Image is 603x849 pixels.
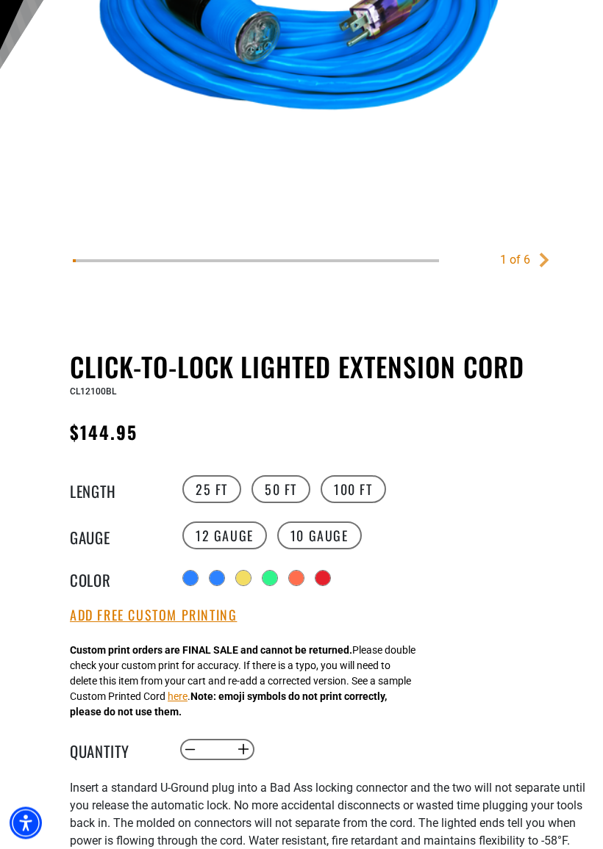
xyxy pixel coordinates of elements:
label: 50 FT [251,476,310,504]
strong: Custom print orders are FINAL SALE and cannot be returned. [70,645,352,657]
strong: Note: emoji symbols do not print correctly, please do not use them. [70,691,387,718]
label: 100 FT [321,476,386,504]
label: Quantity [70,740,143,759]
button: here [168,690,188,705]
legend: Length [70,480,143,499]
div: 1 of 6 [500,252,530,270]
span: CL12100BL [70,387,116,397]
h1: Click-to-Lock Lighted Extension Cord [70,352,592,383]
button: Add Free Custom Printing [70,608,237,624]
a: Next [537,253,552,268]
legend: Color [70,569,143,588]
label: 12 Gauge [182,522,267,550]
div: Please double check your custom print for accuracy. If there is a typo, you will need to delete t... [70,643,415,720]
label: 10 Gauge [277,522,362,550]
label: 25 FT [182,476,241,504]
legend: Gauge [70,527,143,546]
span: $144.95 [70,419,138,446]
div: Accessibility Menu [10,807,42,839]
